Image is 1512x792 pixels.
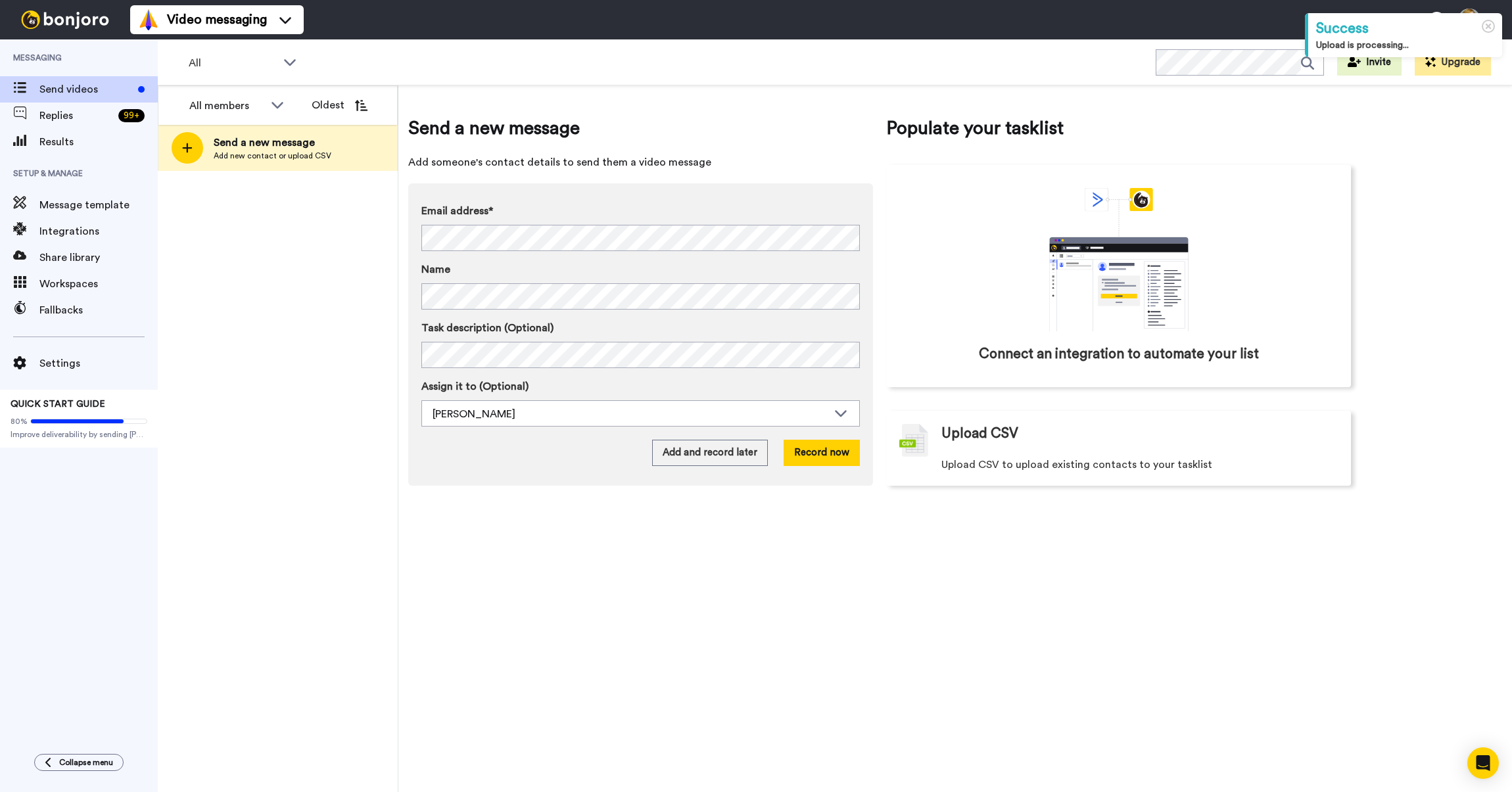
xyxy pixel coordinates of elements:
div: 99 + [118,109,145,122]
span: Send a new message [408,115,873,141]
span: Add new contact or upload CSV [214,151,331,161]
span: Connect an integration to automate your list [979,344,1259,364]
label: Assign it to (Optional) [421,379,860,394]
button: Invite [1337,49,1402,76]
span: Results [39,134,158,150]
button: Upgrade [1415,49,1491,76]
img: bj-logo-header-white.svg [16,11,114,29]
img: vm-color.svg [138,9,159,30]
span: Message template [39,197,158,213]
button: Add and record later [652,440,768,466]
div: Upload is processing... [1316,39,1494,52]
div: Success [1316,18,1494,39]
div: All members [189,98,264,114]
span: Name [421,262,450,277]
div: [PERSON_NAME] [433,406,828,422]
span: All [189,55,277,71]
img: csv-grey.png [899,424,928,457]
span: 80% [11,416,28,427]
span: Upload CSV [941,424,1018,444]
button: Record now [784,440,860,466]
span: Settings [39,356,158,371]
span: Collapse menu [59,757,113,768]
span: Populate your tasklist [886,115,1351,141]
span: Fallbacks [39,302,158,318]
span: Add someone's contact details to send them a video message [408,154,873,170]
span: Replies [39,108,113,124]
span: Integrations [39,223,158,239]
label: Task description (Optional) [421,320,860,336]
span: Workspaces [39,276,158,292]
span: Send a new message [214,135,331,151]
span: Send videos [39,82,133,97]
span: Video messaging [167,11,267,29]
div: animation [1020,188,1217,331]
span: Upload CSV to upload existing contacts to your tasklist [941,457,1212,473]
div: Open Intercom Messenger [1467,747,1499,779]
span: Improve deliverability by sending [PERSON_NAME]’s from your own email [11,429,147,440]
span: Share library [39,250,158,266]
label: Email address* [421,203,860,219]
button: Collapse menu [34,754,124,771]
span: QUICK START GUIDE [11,400,105,409]
button: Oldest [302,92,377,118]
